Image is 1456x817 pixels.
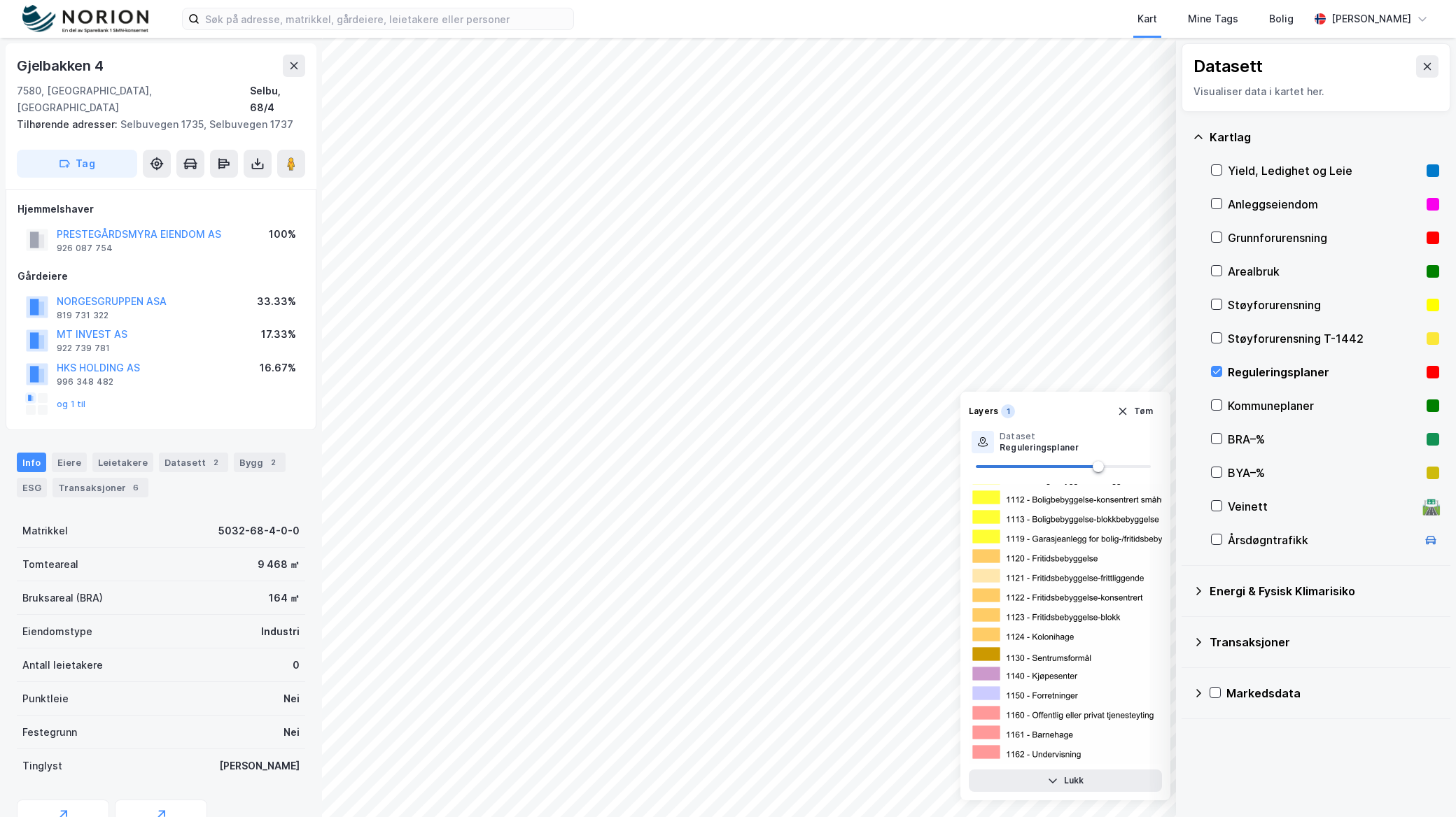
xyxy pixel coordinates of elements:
[1386,750,1456,817] iframe: Chat Widget
[22,556,78,573] div: Tomteareal
[17,478,47,497] div: ESG
[1269,10,1294,27] div: Bolig
[17,55,106,77] div: Gjelbakken 4
[1228,464,1421,481] div: BYA–%
[92,453,153,472] div: Leietakere
[234,453,286,472] div: Bygg
[1228,162,1421,179] div: Yield, Ledighet og Leie
[22,623,92,640] div: Eiendomstype
[269,590,300,606] div: 164 ㎡
[22,690,69,707] div: Punktleie
[218,523,300,539] div: 5032-68-4-0-0
[17,83,250,116] div: 7580, [GEOGRAPHIC_DATA], [GEOGRAPHIC_DATA]
[293,657,300,674] div: 0
[1210,583,1439,599] div: Energi & Fysisk Klimarisiko
[1228,431,1421,448] div: BRA–%
[1331,10,1411,27] div: [PERSON_NAME]
[1188,10,1238,27] div: Mine Tags
[283,690,300,707] div: Nei
[17,150,137,178] button: Tag
[969,769,1162,792] button: Lukk
[261,326,296,343] div: 17.33%
[1228,498,1417,515] div: Veinett
[1001,404,1015,418] div: 1
[52,453,87,472] div: Eiere
[17,118,120,130] span: Tilhørende adresser:
[57,376,113,388] div: 996 348 482
[1228,330,1421,347] div: Støyforurensning T-1442
[1386,750,1456,817] div: Kontrollprogram for chat
[1137,10,1157,27] div: Kart
[1228,532,1417,548] div: Årsdøgntrafikk
[17,268,304,285] div: Gårdeiere
[1228,297,1421,313] div: Støyforurensning
[257,293,296,310] div: 33.33%
[1000,442,1079,453] div: Reguleringsplaner
[1228,196,1421,213] div: Anleggseiendom
[57,343,110,354] div: 922 739 781
[159,453,228,472] div: Datasett
[1228,364,1421,381] div: Reguleringsplaner
[199,8,573,29] input: Søk på adresse, matrikkel, gårdeiere, leietakere eller personer
[1228,229,1421,246] div: Grunnforurensning
[1228,263,1421,280] div: Arealbruk
[269,226,296,243] div: 100%
[1228,397,1421,414] div: Kommuneplaner
[266,455,280,469] div: 2
[1422,497,1441,516] div: 🛣️
[260,360,296,376] div: 16.67%
[250,83,305,116] div: Selbu, 68/4
[17,453,46,472] div: Info
[1193,83,1438,100] div: Visualiser data i kartet her.
[22,5,148,34] img: norion-logo.80e7a08dc31c2e691866.png
[22,590,103,606] div: Bruksareal (BRA)
[129,481,143,495] div: 6
[969,406,998,417] div: Layers
[1108,400,1162,422] button: Tøm
[1193,55,1263,78] div: Datasett
[209,455,223,469] div: 2
[283,724,300,741] div: Nei
[17,116,294,133] div: Selbuvegen 1735, Selbuvegen 1737
[57,243,113,254] div: 926 087 754
[261,623,300,640] div: Industri
[22,758,62,774] div: Tinglyst
[1210,129,1439,145] div: Kartlag
[22,523,68,539] div: Matrikkel
[258,556,300,573] div: 9 468 ㎡
[52,478,148,497] div: Transaksjoner
[1226,685,1439,702] div: Markedsdata
[22,724,77,741] div: Festegrunn
[17,201,304,218] div: Hjemmelshaver
[1210,634,1439,651] div: Transaksjoner
[22,657,103,674] div: Antall leietakere
[1000,431,1079,442] div: Dataset
[57,310,108,321] div: 819 731 322
[219,758,300,774] div: [PERSON_NAME]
